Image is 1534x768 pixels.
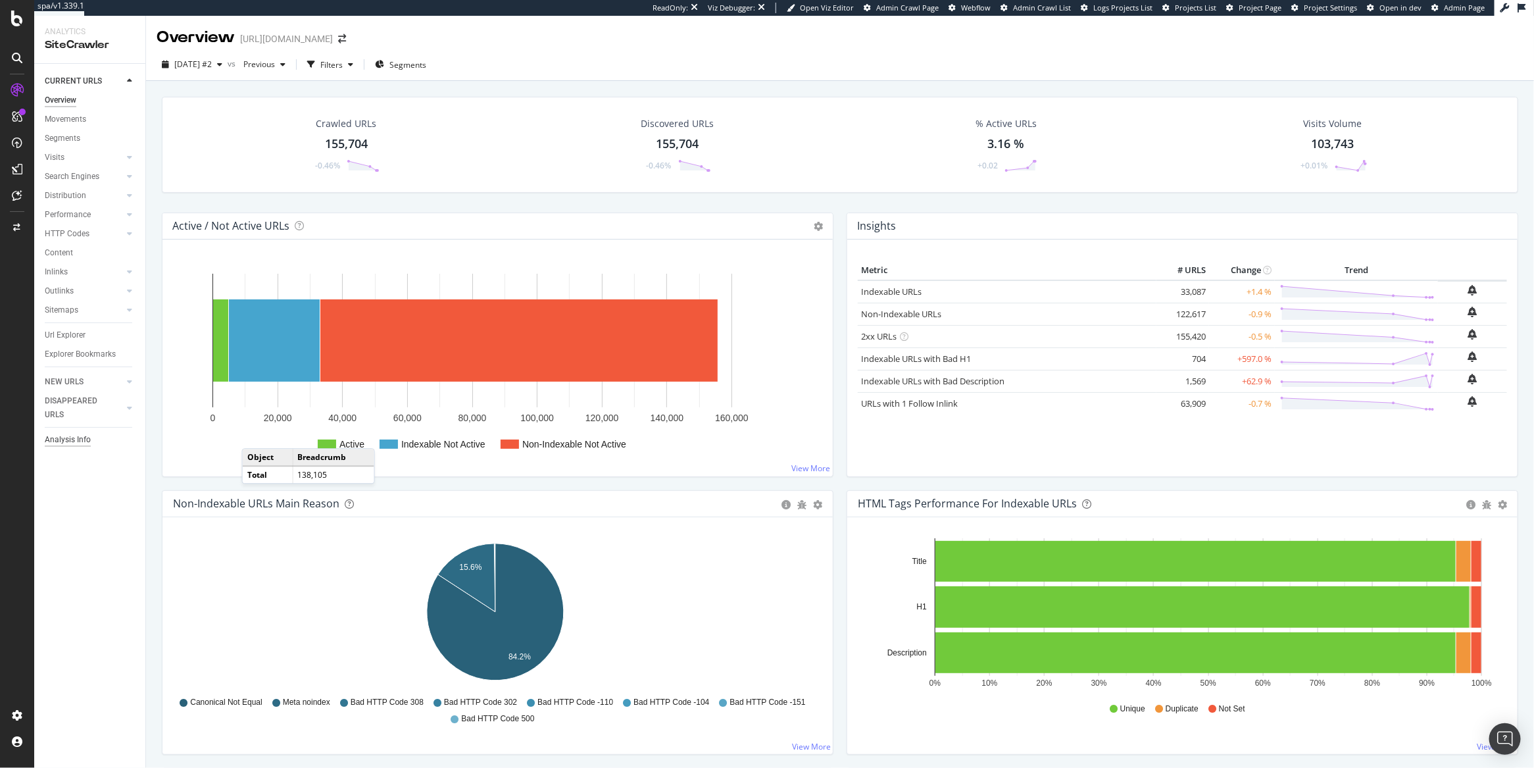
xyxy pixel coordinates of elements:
text: 0 [210,413,216,423]
a: DISAPPEARED URLS [45,394,123,422]
span: Bad HTTP Code -151 [730,697,806,708]
div: bug [1482,500,1491,509]
h4: Active / Not Active URLs [172,217,289,235]
span: Project Settings [1304,3,1357,13]
text: 60,000 [393,413,422,423]
td: -0.5 % [1209,325,1275,347]
text: 20,000 [264,413,292,423]
td: Breadcrumb [293,449,374,466]
div: Segments [45,132,80,145]
a: Search Engines [45,170,123,184]
text: 40,000 [328,413,357,423]
i: Options [814,222,823,231]
a: Webflow [949,3,991,13]
div: bell-plus [1468,307,1477,317]
div: Open Intercom Messenger [1489,723,1521,755]
span: Unique [1120,704,1145,715]
a: Distribution [45,189,123,203]
td: 155,420 [1156,325,1209,347]
div: Viz Debugger: [708,3,755,13]
th: Change [1209,261,1275,280]
div: [URL][DOMAIN_NAME] [240,32,333,45]
a: Indexable URLs with Bad Description [861,375,1004,387]
th: Trend [1275,261,1438,280]
a: Projects List [1162,3,1216,13]
a: Overview [45,93,136,107]
text: 160,000 [715,413,749,423]
text: 15.6% [459,563,482,572]
a: Segments [45,132,136,145]
div: 155,704 [656,136,699,153]
span: Bad HTTP Code -104 [633,697,709,708]
a: Open in dev [1367,3,1422,13]
div: gear [813,500,822,509]
a: HTTP Codes [45,227,123,241]
text: 50% [1200,679,1216,688]
text: 60% [1255,679,1271,688]
div: bell-plus [1468,374,1477,384]
td: 63,909 [1156,392,1209,415]
text: 80,000 [458,413,487,423]
span: Admin Crawl List [1013,3,1071,13]
h4: Insights [857,217,896,235]
td: +1.4 % [1209,280,1275,303]
div: Analytics [45,26,135,38]
div: bell-plus [1468,285,1477,295]
div: Filters [320,59,343,70]
a: Content [45,246,136,260]
a: CURRENT URLS [45,74,123,88]
td: 138,105 [293,467,374,484]
div: Non-Indexable URLs Main Reason [173,497,339,510]
div: -0.46% [315,160,340,171]
span: Duplicate [1166,704,1199,715]
td: 1,569 [1156,370,1209,392]
span: Admin Crawl Page [876,3,939,13]
a: Outlinks [45,284,123,298]
span: Bad HTTP Code 500 [461,713,534,725]
div: ReadOnly: [653,3,688,13]
a: Sitemaps [45,303,123,317]
text: 10% [982,679,998,688]
a: Url Explorer [45,328,136,342]
span: Previous [238,59,275,70]
text: Indexable Not Active [401,439,485,449]
div: 103,743 [1312,136,1354,153]
button: Filters [302,54,359,75]
svg: A chart. [173,261,823,466]
button: Previous [238,54,291,75]
div: Analysis Info [45,433,91,447]
text: 80% [1364,679,1380,688]
a: Indexable URLs with Bad H1 [861,353,971,365]
span: Not Set [1219,704,1245,715]
text: 140,000 [651,413,684,423]
div: CURRENT URLS [45,74,102,88]
div: Overview [45,93,76,107]
div: arrow-right-arrow-left [338,34,346,43]
span: Project Page [1239,3,1281,13]
text: 84.2% [508,653,531,662]
div: NEW URLS [45,375,84,389]
div: +0.02 [977,160,998,171]
a: Indexable URLs [861,286,922,297]
a: Non-Indexable URLs [861,308,941,320]
div: bell-plus [1468,329,1477,340]
div: circle-info [781,500,791,509]
text: Title [912,557,928,566]
div: Visits [45,151,64,165]
a: View More [792,741,831,752]
text: Active [339,439,364,449]
div: Crawled URLs [316,117,376,130]
svg: A chart. [858,538,1502,691]
a: Inlinks [45,265,123,279]
th: # URLS [1156,261,1209,280]
span: Projects List [1175,3,1216,13]
a: Admin Crawl Page [864,3,939,13]
td: +62.9 % [1209,370,1275,392]
div: Search Engines [45,170,99,184]
text: H1 [917,603,928,612]
a: Movements [45,113,136,126]
td: 122,617 [1156,303,1209,325]
a: NEW URLS [45,375,123,389]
